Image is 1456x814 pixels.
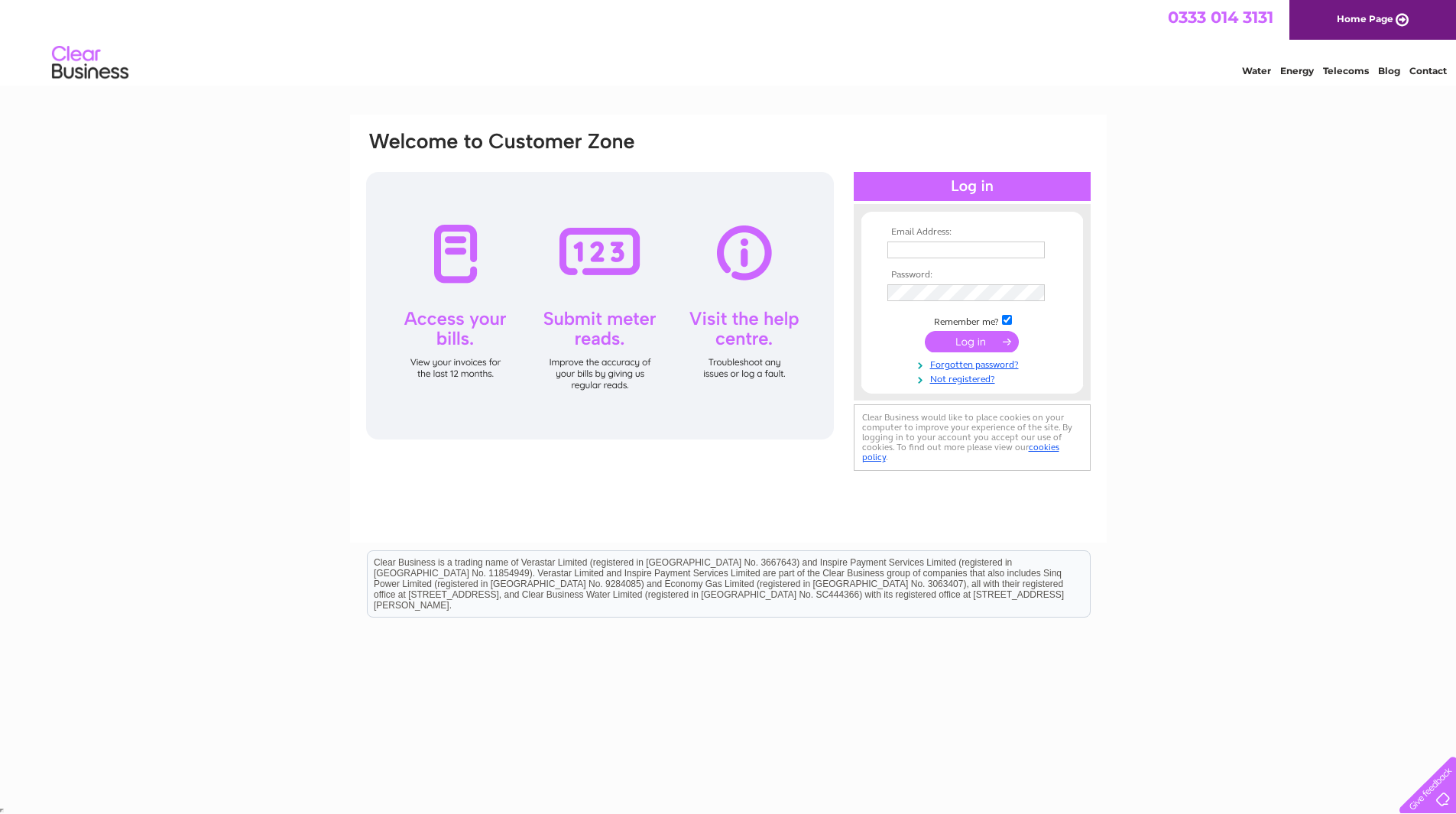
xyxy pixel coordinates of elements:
a: Forgotten password? [887,356,1061,371]
a: 0333 014 3131 [1168,8,1273,27]
div: Clear Business would like to place cookies on your computer to improve your experience of the sit... [854,404,1091,471]
a: cookies policy [862,442,1059,462]
a: Water [1242,65,1271,76]
td: Remember me? [884,313,1061,328]
a: Blog [1378,65,1400,76]
th: Email Address: [884,227,1061,238]
a: Energy [1280,65,1314,76]
div: Clear Business is a trading name of Verastar Limited (registered in [GEOGRAPHIC_DATA] No. 3667643... [368,8,1090,74]
a: Not registered? [887,371,1061,385]
th: Password: [884,270,1061,281]
a: Telecoms [1323,65,1369,76]
img: logo.png [51,40,129,86]
a: Contact [1409,65,1447,76]
input: Submit [925,331,1019,352]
